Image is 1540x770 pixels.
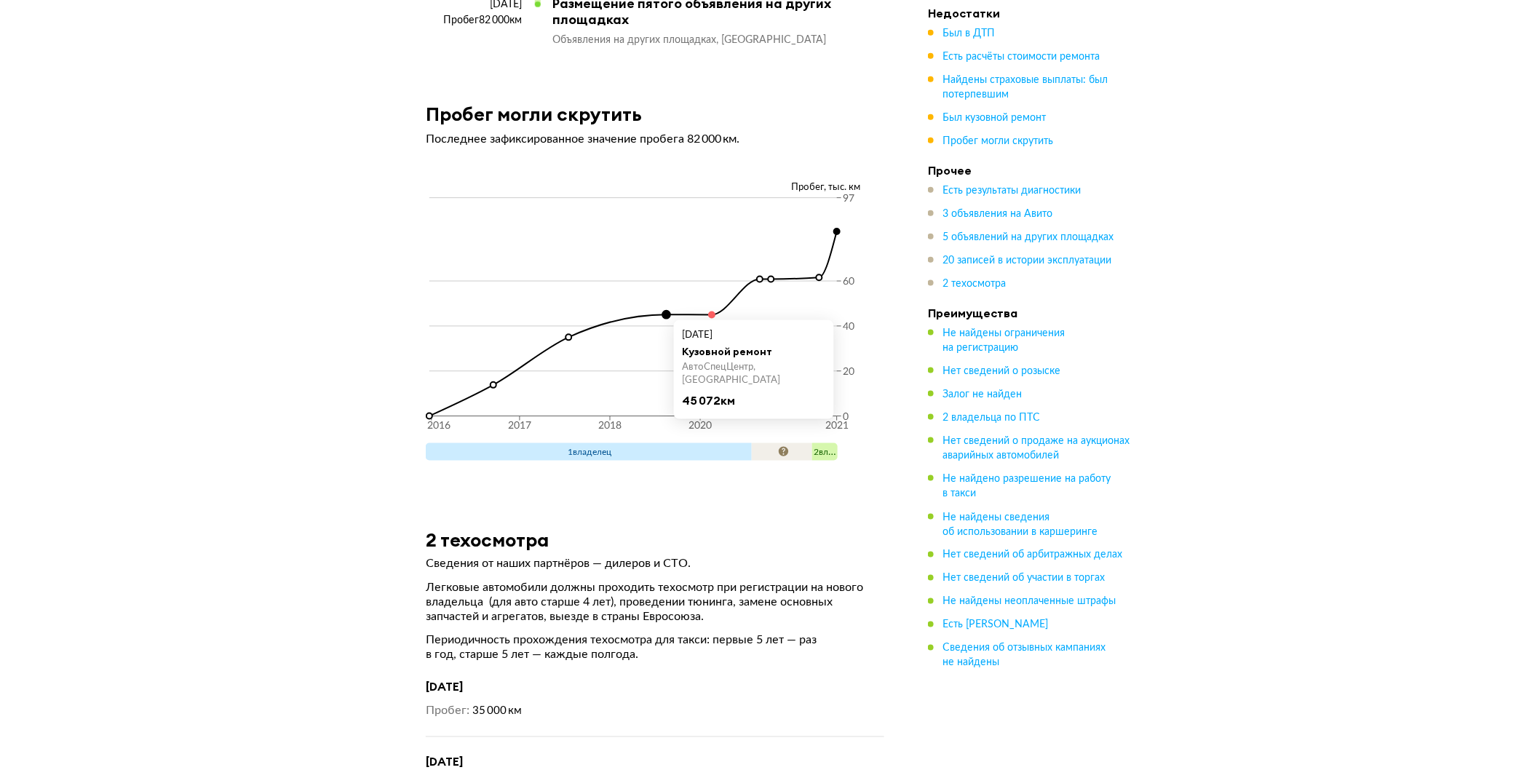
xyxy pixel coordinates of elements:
span: Не найдены неоплаченные штрафы [942,596,1116,606]
span: Нет сведений об арбитражных делах [942,549,1122,560]
tspan: 20 [843,367,854,377]
span: 2 владелец [814,447,857,457]
span: Не найдено разрешение на работу в такси [942,474,1111,499]
span: Был кузовной ремонт [942,113,1046,123]
p: Сведения от наших партнёров — дилеров и СТО. [426,557,884,571]
p: Периодичность прохождения техосмотра для такси: первые 5 лет — раз в год, старше 5 лет — каждые п... [426,633,884,662]
span: Сведения об отзывных кампаниях не найдены [942,643,1106,667]
div: Пробег 82 000 км [426,14,522,27]
span: 2 владельца по ПТС [942,413,1040,423]
span: 3 объявления на Авито [942,209,1052,219]
h4: Преимущества [928,306,1132,320]
span: 2 техосмотра [942,279,1006,289]
tspan: 60 [843,277,854,287]
h4: Недостатки [928,6,1132,20]
span: Был в ДТП [942,28,995,39]
tspan: 2020 [688,421,712,432]
tspan: 40 [843,322,854,332]
h3: Пробег могли скрутить [426,103,642,125]
span: Пробег могли скрутить [942,136,1053,146]
tspan: 0 [843,412,849,422]
dt: Пробег [426,704,469,719]
span: 35 000 км [473,706,523,717]
span: Не найдены ограничения на регистрацию [942,328,1065,353]
h4: Прочее [928,163,1132,178]
span: Нет сведений об участии в торгах [942,573,1105,583]
span: Найдены страховые выплаты: был потерпевшим [942,75,1108,100]
span: Объявления на других площадках [552,35,721,45]
span: [GEOGRAPHIC_DATA] [721,35,826,45]
h4: [DATE] [426,755,884,770]
span: Есть [PERSON_NAME] [942,619,1048,630]
span: Нет сведений о продаже на аукционах аварийных автомобилей [942,436,1130,461]
span: Залог не найден [942,389,1022,400]
span: Нет сведений о розыске [942,366,1060,376]
span: 20 записей в истории эксплуатации [942,255,1111,266]
div: Пробег, тыс. км [426,181,884,194]
span: Не найдены сведения об использовании в каршеринге [942,512,1098,536]
h4: [DATE] [426,680,884,695]
span: 5 объявлений на других площадках [942,232,1114,242]
tspan: 2017 [508,421,531,432]
tspan: 2021 [825,421,849,432]
h3: 2 техосмотра [426,528,549,551]
p: Легковые автомобили должны проходить техосмотр при регистрации на нового владельца (для авто стар... [426,581,884,624]
p: Последнее зафиксированное значение пробега 82 000 км. [426,132,884,146]
span: Есть расчёты стоимости ремонта [942,52,1100,62]
span: 1 владелец [568,448,611,456]
tspan: 2016 [428,421,451,432]
tspan: 2018 [598,421,622,432]
tspan: 97 [843,194,854,204]
span: Есть результаты диагностики [942,186,1081,196]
